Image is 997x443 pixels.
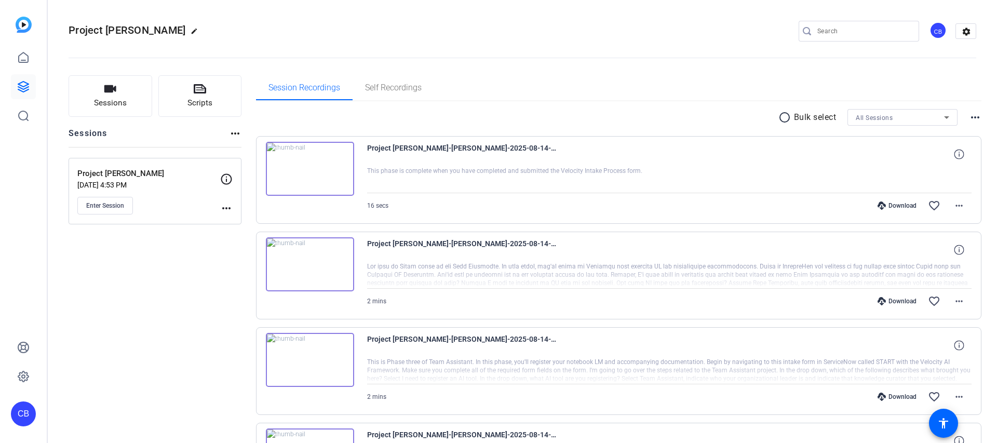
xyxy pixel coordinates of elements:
span: Session Recordings [268,84,340,92]
mat-icon: settings [956,24,977,39]
button: Sessions [69,75,152,117]
span: 2 mins [367,393,386,400]
span: 2 mins [367,298,386,305]
mat-icon: favorite_border [928,199,940,212]
ngx-avatar: Christian Binder [929,22,948,40]
img: thumb-nail [266,333,354,387]
h2: Sessions [69,127,107,147]
mat-icon: more_horiz [953,391,965,403]
input: Search [817,25,911,37]
img: thumb-nail [266,142,354,196]
img: blue-gradient.svg [16,17,32,33]
div: CB [11,401,36,426]
mat-icon: edit [191,28,203,40]
p: Project [PERSON_NAME] [77,168,220,180]
span: Scripts [187,97,212,109]
span: Sessions [94,97,127,109]
span: All Sessions [856,114,893,122]
mat-icon: more_horiz [953,295,965,307]
mat-icon: radio_button_unchecked [778,111,794,124]
span: Project [PERSON_NAME]-[PERSON_NAME]-2025-08-14-14-00-22-647-0 [367,237,559,262]
p: Bulk select [794,111,837,124]
div: Download [872,202,922,210]
div: CB [929,22,947,39]
span: Self Recordings [365,84,422,92]
mat-icon: more_horiz [953,199,965,212]
mat-icon: favorite_border [928,391,940,403]
div: Download [872,297,922,305]
mat-icon: favorite_border [928,295,940,307]
span: 16 secs [367,202,388,209]
mat-icon: more_horiz [229,127,241,140]
div: Download [872,393,922,401]
mat-icon: more_horiz [969,111,981,124]
p: [DATE] 4:53 PM [77,181,220,189]
mat-icon: more_horiz [220,202,233,214]
button: Enter Session [77,197,133,214]
img: thumb-nail [266,237,354,291]
button: Scripts [158,75,242,117]
span: Project [PERSON_NAME]-[PERSON_NAME]-2025-08-14-13-57-52-331-0 [367,333,559,358]
span: Enter Session [86,202,124,210]
mat-icon: accessibility [937,417,950,429]
span: Project [PERSON_NAME] [69,24,185,36]
span: Project [PERSON_NAME]-[PERSON_NAME]-2025-08-14-14-02-48-240-0 [367,142,559,167]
